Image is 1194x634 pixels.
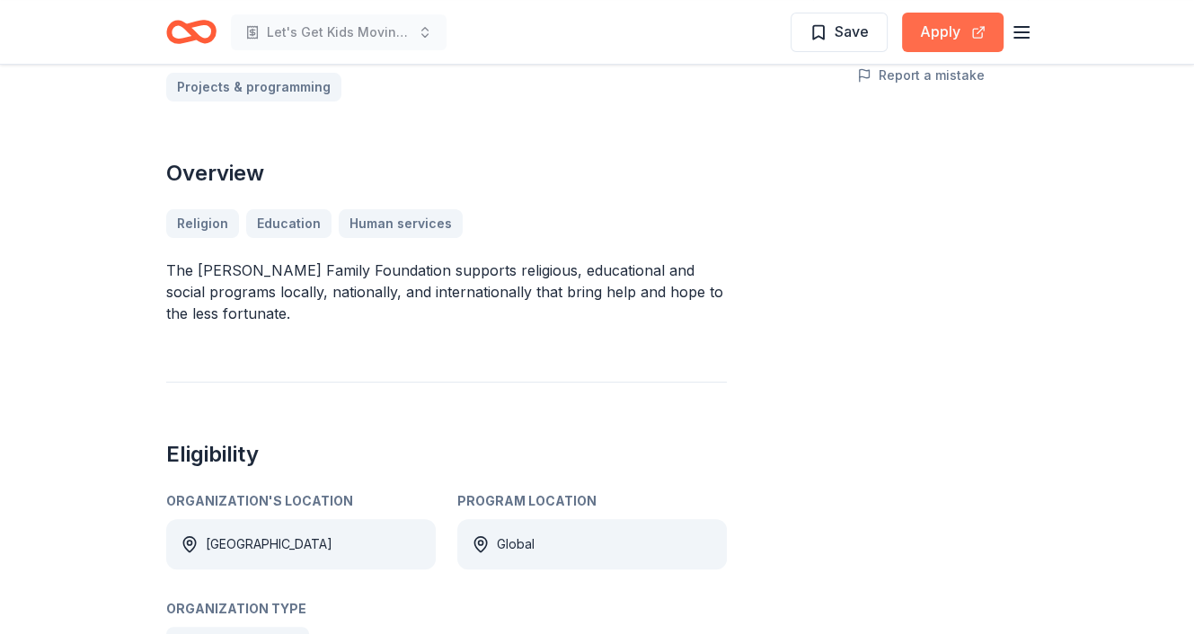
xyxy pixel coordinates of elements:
[231,14,447,50] button: Let's Get Kids Moving Playground
[457,490,727,512] div: Program Location
[791,13,888,52] button: Save
[206,533,332,555] div: [GEOGRAPHIC_DATA]
[166,11,217,53] a: Home
[835,20,869,43] span: Save
[902,13,1004,52] button: Apply
[857,65,985,86] button: Report a mistake
[166,260,727,324] p: The [PERSON_NAME] Family Foundation supports religious, educational and social programs locally, ...
[497,533,535,555] div: Global
[267,22,411,43] span: Let's Get Kids Moving Playground
[166,440,727,469] h2: Eligibility
[166,490,436,512] div: Organization's Location
[166,73,341,101] a: Projects & programming
[166,598,727,620] div: Organization Type
[166,159,727,188] h2: Overview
